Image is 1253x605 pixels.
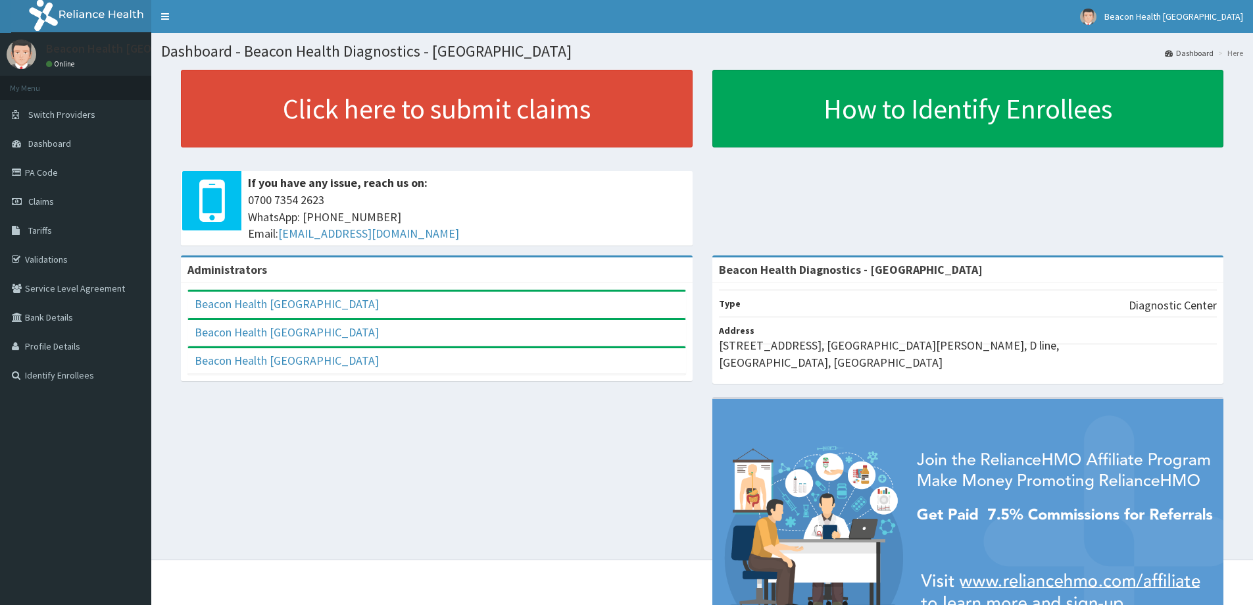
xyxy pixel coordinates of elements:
a: Online [46,59,78,68]
a: Beacon Health [GEOGRAPHIC_DATA] [195,353,379,368]
b: Administrators [187,262,267,277]
img: User Image [1080,9,1096,25]
strong: Beacon Health Diagnostics - [GEOGRAPHIC_DATA] [719,262,983,277]
span: Tariffs [28,224,52,236]
p: Diagnostic Center [1129,297,1217,314]
a: Click here to submit claims [181,70,693,147]
b: If you have any issue, reach us on: [248,175,428,190]
a: [EMAIL_ADDRESS][DOMAIN_NAME] [278,226,459,241]
a: Beacon Health [GEOGRAPHIC_DATA] [195,325,379,340]
span: Dashboard [28,138,71,149]
b: Address [719,325,754,336]
img: User Image [7,39,36,69]
span: Beacon Health [GEOGRAPHIC_DATA] [1104,11,1243,22]
p: Beacon Health [GEOGRAPHIC_DATA] [46,43,234,55]
p: [STREET_ADDRESS], [GEOGRAPHIC_DATA][PERSON_NAME], D line, [GEOGRAPHIC_DATA], [GEOGRAPHIC_DATA] [719,337,1217,371]
span: Switch Providers [28,109,95,120]
b: Type [719,298,741,309]
a: Beacon Health [GEOGRAPHIC_DATA] [195,296,379,311]
a: How to Identify Enrollees [712,70,1224,147]
h1: Dashboard - Beacon Health Diagnostics - [GEOGRAPHIC_DATA] [161,43,1243,60]
a: Dashboard [1165,47,1214,59]
li: Here [1215,47,1243,59]
span: Claims [28,196,54,207]
span: 0700 7354 2623 WhatsApp: [PHONE_NUMBER] Email: [248,192,686,242]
